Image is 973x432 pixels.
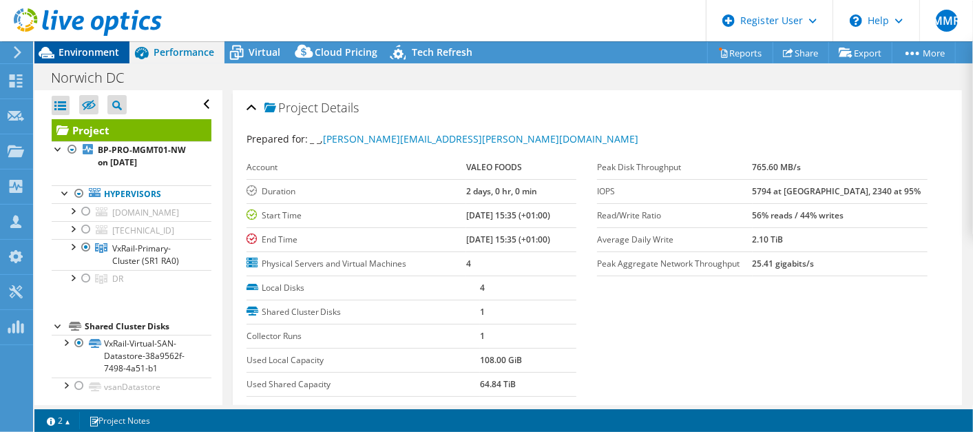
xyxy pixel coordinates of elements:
label: IOPS [597,185,752,198]
label: Start Time [247,209,466,223]
a: [DOMAIN_NAME] [52,203,211,221]
a: vsanDatastore [52,378,211,395]
b: 765.60 MB/s [753,161,802,173]
span: Project [264,101,318,115]
b: VALEO FOODS [466,161,522,173]
span: Tech Refresh [412,45,472,59]
a: Reports [707,42,773,63]
a: Hypervisors [52,185,211,203]
b: 4 [480,282,485,294]
a: 2 [37,412,80,429]
label: Shared Cluster Disks [247,305,481,319]
span: Performance [154,45,214,59]
b: 64.84 TiB [480,378,516,390]
label: Used Shared Capacity [247,378,481,391]
b: [DATE] 15:35 (+01:00) [466,234,550,245]
div: Shared Cluster Disks [85,318,211,335]
a: Share [773,42,829,63]
b: 4 [466,258,471,269]
b: 108.00 GiB [480,354,522,366]
label: Peak Aggregate Network Throughput [597,257,752,271]
span: Cloud Pricing [315,45,377,59]
label: Average Daily Write [597,233,752,247]
span: MMR [936,10,958,32]
label: Collector Runs [247,329,481,343]
a: VxRail-Virtual-SAN-Datastore-38a9562f-7498-4a51-b1 [52,335,211,378]
b: 25.41 gigabits/s [753,258,815,269]
b: [DATE] 15:35 (+01:00) [466,209,550,221]
span: [TECHNICAL_ID] [112,225,174,236]
a: Project Notes [79,412,160,429]
label: Local Disks [247,281,481,295]
a: More [892,42,956,63]
b: 1 [480,306,485,318]
label: Read/Write Ratio [597,209,752,223]
label: End Time [247,233,466,247]
span: _ _, [310,132,639,145]
a: VxRail-Primary-Cluster (SR1 RA0) [52,239,211,269]
b: 1 [480,330,485,342]
span: [DOMAIN_NAME] [112,207,179,218]
span: Details [322,99,359,116]
span: VxRail-Primary-Cluster (SR1 RA0) [112,243,179,267]
span: Virtual [249,45,280,59]
b: 2.10 TiB [753,234,784,245]
b: BP-PRO-MGMT01-NW on [DATE] [98,144,186,168]
label: Duration [247,185,466,198]
a: [TECHNICAL_ID] [52,221,211,239]
span: Environment [59,45,119,59]
label: Account [247,161,466,174]
b: 56% reads / 44% writes [753,209,844,221]
label: Prepared for: [247,132,308,145]
a: [PERSON_NAME][EMAIL_ADDRESS][PERSON_NAME][DOMAIN_NAME] [324,132,639,145]
h1: Norwich DC [45,70,145,85]
svg: \n [850,14,862,27]
label: Used Local Capacity [247,353,481,367]
a: BP-PRO-MGMT01-NW on [DATE] [52,141,211,172]
label: Peak Disk Throughput [597,161,752,174]
a: DR [52,270,211,288]
a: Project [52,119,211,141]
b: 5794 at [GEOGRAPHIC_DATA], 2340 at 95% [753,185,921,197]
a: Export [828,42,892,63]
b: 2 days, 0 hr, 0 min [466,185,537,197]
label: Physical Servers and Virtual Machines [247,257,466,271]
span: DR [112,273,123,285]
